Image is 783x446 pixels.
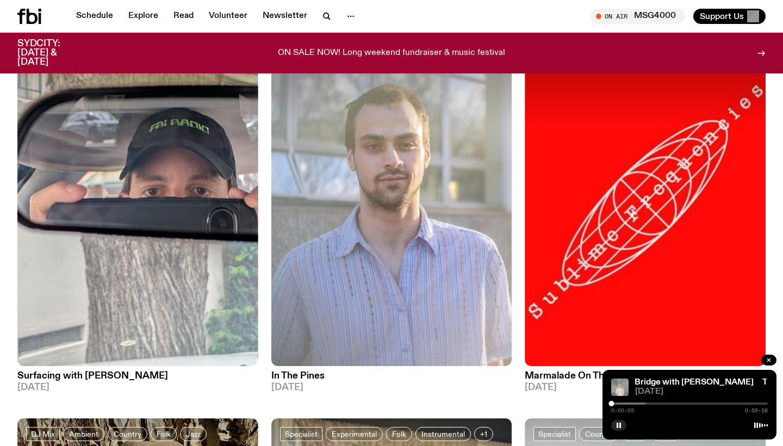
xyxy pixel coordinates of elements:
[480,430,487,438] span: +1
[618,378,754,387] a: The Bridge with [PERSON_NAME]
[17,39,87,67] h3: SYDCITY: [DATE] & [DATE]
[167,9,200,24] a: Read
[122,9,165,24] a: Explore
[31,430,55,438] span: DJ Mix
[17,383,258,392] span: [DATE]
[525,383,766,392] span: [DATE]
[271,366,512,392] a: In The Pines[DATE]
[525,366,766,392] a: Marmalade On The Moon - Sublime Frequencies 1.0[DATE]
[180,427,207,441] a: Jazz
[17,371,258,381] h3: Surfacing with [PERSON_NAME]
[285,430,318,438] span: Specialist
[525,45,766,366] img: sublime frequencies red logo
[332,430,377,438] span: Experimental
[579,427,619,441] a: Country
[70,9,120,24] a: Schedule
[151,427,177,441] a: Folk
[525,371,766,381] h3: Marmalade On The Moon - Sublime Frequencies 1.0
[108,427,147,441] a: Country
[26,427,60,441] a: DJ Mix
[591,9,685,24] button: On AirMSG4000
[745,408,768,413] span: 0:59:58
[256,9,314,24] a: Newsletter
[280,427,322,441] a: Specialist
[538,430,571,438] span: Specialist
[474,427,493,441] button: +1
[63,427,104,441] a: Ambient
[635,388,768,396] span: [DATE]
[386,427,412,441] a: Folk
[533,427,576,441] a: Specialist
[585,430,613,438] span: Country
[611,379,629,396] img: Mara stands in front of a frosted glass wall wearing a cream coloured t-shirt and black glasses. ...
[202,9,254,24] a: Volunteer
[114,430,141,438] span: Country
[157,430,171,438] span: Folk
[415,427,471,441] a: Instrumental
[271,383,512,392] span: [DATE]
[271,371,512,381] h3: In The Pines
[611,408,634,413] span: 0:00:05
[278,48,505,58] p: ON SALE NOW! Long weekend fundraiser & music festival
[392,430,406,438] span: Folk
[693,9,766,24] button: Support Us
[421,430,465,438] span: Instrumental
[326,427,383,441] a: Experimental
[700,11,744,21] span: Support Us
[186,430,201,438] span: Jazz
[69,430,98,438] span: Ambient
[17,366,258,392] a: Surfacing with [PERSON_NAME][DATE]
